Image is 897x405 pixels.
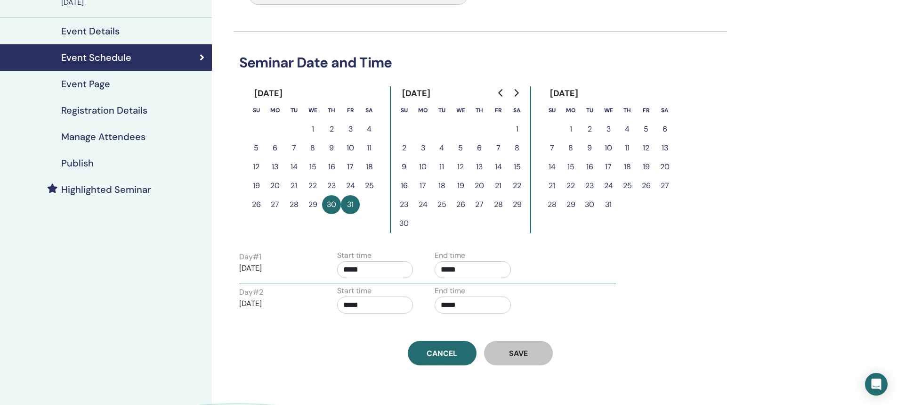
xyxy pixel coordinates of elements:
button: 8 [561,139,580,157]
h3: Seminar Date and Time [234,54,727,71]
button: 14 [284,157,303,176]
button: 19 [451,176,470,195]
button: 21 [284,176,303,195]
th: Wednesday [451,101,470,120]
button: 29 [303,195,322,214]
button: Go to previous month [493,83,509,102]
label: End time [435,285,465,297]
button: 17 [599,157,618,176]
h4: Event Page [61,78,110,90]
button: 7 [489,139,508,157]
button: 10 [599,139,618,157]
th: Sunday [395,101,413,120]
button: 23 [322,176,341,195]
button: 5 [247,139,266,157]
button: 15 [508,157,526,176]
button: 12 [637,139,655,157]
div: [DATE] [247,86,291,101]
button: 5 [637,120,655,139]
label: Day # 2 [239,287,263,298]
h4: Registration Details [61,105,147,116]
button: 20 [266,176,284,195]
th: Wednesday [303,101,322,120]
button: 17 [413,176,432,195]
button: 20 [655,157,674,176]
button: 23 [395,195,413,214]
button: 18 [618,157,637,176]
button: 10 [413,157,432,176]
button: 25 [618,176,637,195]
button: 26 [247,195,266,214]
th: Friday [341,101,360,120]
button: 16 [395,176,413,195]
button: 16 [322,157,341,176]
th: Saturday [508,101,526,120]
button: 7 [542,139,561,157]
button: 11 [432,157,451,176]
th: Monday [266,101,284,120]
div: [DATE] [542,86,586,101]
button: 9 [580,139,599,157]
th: Thursday [322,101,341,120]
button: 24 [341,176,360,195]
button: 13 [470,157,489,176]
button: 13 [655,139,674,157]
p: [DATE] [239,263,315,274]
label: Start time [337,285,372,297]
button: 14 [489,157,508,176]
button: 25 [360,176,379,195]
button: 6 [655,120,674,139]
button: 22 [508,176,526,195]
button: 19 [637,157,655,176]
th: Thursday [618,101,637,120]
label: Day # 1 [239,251,261,263]
th: Friday [489,101,508,120]
button: 1 [303,120,322,139]
div: Open Intercom Messenger [865,373,888,396]
p: [DATE] [239,298,315,309]
button: 10 [341,139,360,157]
button: 28 [542,195,561,214]
button: 3 [413,139,432,157]
button: Go to next month [509,83,524,102]
h4: Highlighted Seminar [61,184,151,195]
button: 24 [599,176,618,195]
div: [DATE] [395,86,438,101]
button: 27 [655,176,674,195]
button: 27 [266,195,284,214]
button: 18 [432,176,451,195]
button: 12 [247,157,266,176]
label: Start time [337,250,372,261]
button: 28 [284,195,303,214]
button: 30 [395,214,413,233]
button: 21 [489,176,508,195]
button: 9 [322,139,341,157]
button: 16 [580,157,599,176]
button: 11 [618,139,637,157]
th: Monday [413,101,432,120]
button: 4 [618,120,637,139]
span: Save [509,348,528,358]
button: 23 [580,176,599,195]
button: 22 [303,176,322,195]
button: Save [484,341,553,365]
button: 2 [322,120,341,139]
button: 18 [360,157,379,176]
h4: Event Schedule [61,52,131,63]
button: 3 [341,120,360,139]
th: Friday [637,101,655,120]
th: Thursday [470,101,489,120]
button: 30 [580,195,599,214]
a: Cancel [408,341,477,365]
label: End time [435,250,465,261]
th: Tuesday [432,101,451,120]
button: 6 [470,139,489,157]
button: 29 [508,195,526,214]
button: 20 [470,176,489,195]
button: 26 [451,195,470,214]
button: 2 [580,120,599,139]
button: 4 [360,120,379,139]
button: 8 [508,139,526,157]
button: 9 [395,157,413,176]
button: 31 [599,195,618,214]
